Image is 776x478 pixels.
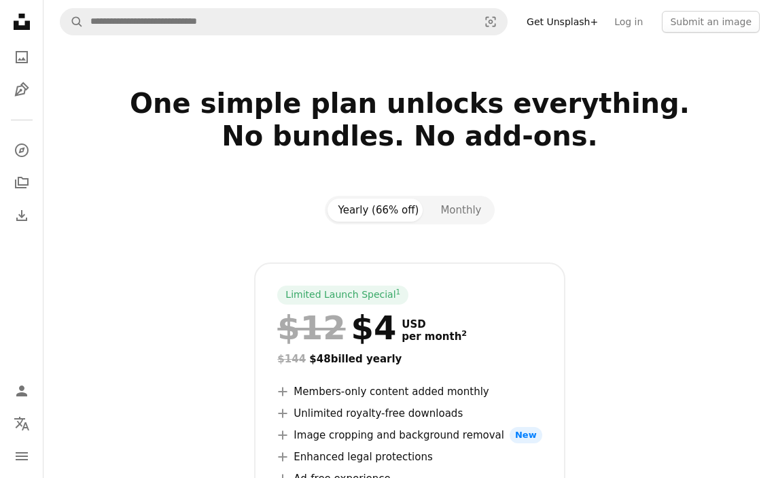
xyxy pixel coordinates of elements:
div: Limited Launch Special [277,286,408,305]
sup: 1 [396,288,401,296]
a: Collections [8,169,35,197]
li: Enhanced legal protections [277,449,542,465]
a: Illustrations [8,76,35,103]
a: Explore [8,137,35,164]
span: per month [402,330,467,343]
span: New [510,427,542,443]
button: Monthly [429,199,492,222]
li: Unlimited royalty-free downloads [277,405,542,422]
a: Home — Unsplash [8,8,35,38]
button: Language [8,410,35,437]
button: Menu [8,443,35,470]
span: USD [402,318,467,330]
a: Log in / Sign up [8,377,35,405]
h2: One simple plan unlocks everything. No bundles. No add-ons. [60,87,760,185]
li: Image cropping and background removal [277,427,542,443]
a: Log in [606,11,651,33]
div: $48 billed yearly [277,351,542,367]
a: Download History [8,202,35,229]
button: Search Unsplash [60,9,84,35]
button: Visual search [474,9,507,35]
form: Find visuals sitewide [60,8,508,35]
button: Yearly (66% off) [328,199,430,222]
a: 2 [459,330,470,343]
span: $144 [277,353,306,365]
li: Members-only content added monthly [277,383,542,400]
a: 1 [393,288,404,302]
sup: 2 [461,329,467,338]
a: Get Unsplash+ [518,11,606,33]
a: Photos [8,44,35,71]
div: $4 [277,310,396,345]
span: $12 [277,310,345,345]
button: Submit an image [662,11,760,33]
